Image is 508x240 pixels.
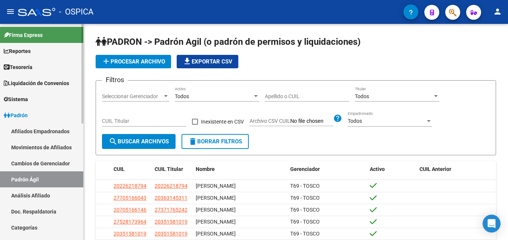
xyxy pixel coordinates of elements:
button: Exportar CSV [177,55,238,68]
span: Borrar Filtros [188,138,242,145]
span: Procesar archivo [102,58,165,65]
span: 20351581019 [155,219,188,225]
span: [PERSON_NAME] [196,195,236,201]
span: [PERSON_NAME] [196,219,236,225]
mat-icon: delete [188,137,197,146]
span: T69 - TOSCO [290,195,320,201]
mat-icon: add [102,57,111,66]
mat-icon: help [333,114,342,123]
span: 20226218794 [114,183,146,189]
span: T69 - TOSCO [290,231,320,237]
span: [PERSON_NAME] [196,207,236,213]
span: [PERSON_NAME] [196,183,236,189]
button: Borrar Filtros [182,134,249,149]
span: 20363145311 [155,195,188,201]
mat-icon: menu [6,7,15,16]
span: T69 - TOSCO [290,219,320,225]
datatable-header-cell: CUIL Anterior [416,161,496,177]
mat-icon: person [493,7,502,16]
span: CUIL Titular [155,166,183,172]
span: - OSPICA [59,4,93,20]
span: Padrón [4,111,28,119]
span: Tesorería [4,63,32,71]
span: 27528173964 [114,219,146,225]
span: 20705166146 [114,207,146,213]
button: Buscar Archivos [102,134,176,149]
datatable-header-cell: Nombre [193,161,287,177]
span: Inexistente en CSV [201,117,244,126]
span: Todos [348,118,362,124]
span: Gerenciador [290,166,320,172]
span: Seleccionar Gerenciador [102,93,162,100]
span: CUIL Anterior [419,166,451,172]
span: Sistema [4,95,28,103]
span: Todos [175,93,189,99]
span: CUIL [114,166,125,172]
datatable-header-cell: Gerenciador [287,161,367,177]
h3: Filtros [102,75,128,85]
span: Liquidación de Convenios [4,79,69,87]
mat-icon: file_download [183,57,192,66]
span: 20226218794 [155,183,188,189]
input: Archivo CSV CUIL [290,118,333,125]
span: Nombre [196,166,215,172]
span: Reportes [4,47,31,55]
span: Buscar Archivos [109,138,169,145]
datatable-header-cell: CUIL Titular [152,161,193,177]
span: PADRON -> Padrón Agil (o padrón de permisos y liquidaciones) [96,37,360,47]
span: 20351581019 [155,231,188,237]
span: Activo [370,166,385,172]
span: 27705166043 [114,195,146,201]
span: Exportar CSV [183,58,232,65]
span: 20351581019 [114,231,146,237]
div: Open Intercom Messenger [483,215,501,233]
span: 27371765242 [155,207,188,213]
span: Firma Express [4,31,43,39]
span: T69 - TOSCO [290,207,320,213]
datatable-header-cell: Activo [367,161,416,177]
mat-icon: search [109,137,118,146]
span: Archivo CSV CUIL [250,118,290,124]
span: [PERSON_NAME] [196,231,236,237]
datatable-header-cell: CUIL [111,161,152,177]
span: T69 - TOSCO [290,183,320,189]
button: Procesar archivo [96,55,171,68]
span: Todos [355,93,369,99]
